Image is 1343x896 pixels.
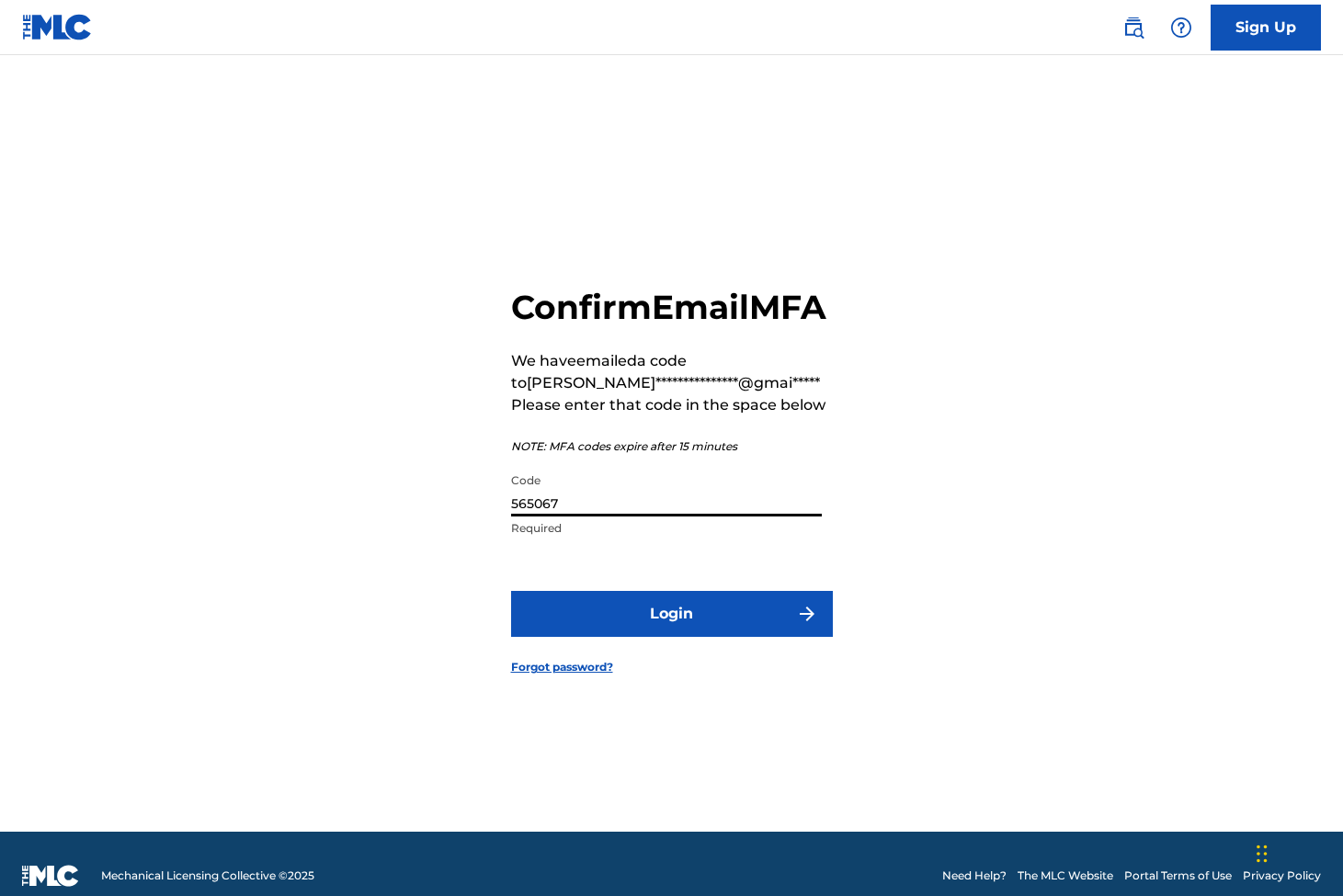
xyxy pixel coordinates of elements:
[511,438,833,455] p: NOTE: MFA codes expire after 15 minutes
[942,868,1007,884] a: Need Help?
[1170,17,1192,39] img: help
[1211,5,1321,51] a: Sign Up
[1122,17,1144,39] img: search
[1018,868,1113,884] a: The MLC Website
[1257,826,1268,881] div: Drag
[511,591,833,637] button: Login
[511,287,833,328] h2: Confirm Email MFA
[1243,868,1321,884] a: Privacy Policy
[1163,9,1200,46] div: Help
[101,868,314,884] span: Mechanical Licensing Collective © 2025
[796,603,818,625] img: f7272a7cc735f4ea7f67.svg
[1115,9,1152,46] a: Public Search
[1251,808,1343,896] iframe: Chat Widget
[511,520,822,537] p: Required
[511,394,833,416] p: Please enter that code in the space below
[22,865,79,887] img: logo
[511,659,613,675] a: Forgot password?
[1124,868,1232,884] a: Portal Terms of Use
[22,14,93,40] img: MLC Logo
